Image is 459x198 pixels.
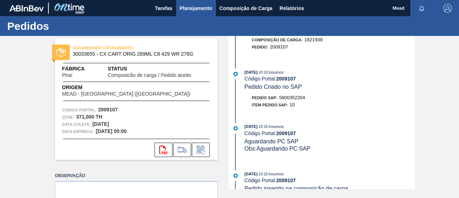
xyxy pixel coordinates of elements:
span: Pedido : [252,45,268,49]
span: - 10:10 [257,125,268,129]
strong: [DATE] [93,121,109,127]
span: - 10:10 [257,70,268,74]
span: Planejamento [180,4,212,13]
span: [DATE] [245,172,257,176]
strong: 2009107 [276,130,296,136]
h1: Pedidos [7,22,134,30]
span: Data coleta: [62,121,91,128]
span: - 10:10 [257,172,268,176]
span: Piraí [62,73,72,78]
span: : Insumos [268,70,284,74]
span: Data entrega: [62,128,94,135]
img: status [56,48,66,57]
span: 10 [290,102,295,107]
button: Notificações [410,3,433,13]
span: Pedido SAP: [252,96,278,100]
div: Informar alteração no pedido [192,143,210,157]
span: Obs: Aguardando PC SAP [245,146,311,152]
label: Observação [55,171,218,181]
span: Fábrica [62,65,95,73]
span: AGUARDANDO FATURAMENTO [73,44,173,51]
span: Composição de Carga : [252,38,303,42]
strong: [DATE] 00:00 [96,128,127,134]
strong: 2009107 [98,107,118,112]
div: Código Portal: [245,178,415,183]
img: TNhmsLtSVTkK8tSr43FrP2fwEKptu5GPRR3wAAAABJRU5ErkJggg== [9,5,44,11]
div: Código Portal: [245,76,415,82]
span: [DATE] [245,70,257,74]
span: : Insumos [268,172,284,176]
span: Relatórios [280,4,304,13]
div: Abrir arquivo PDF [155,143,172,157]
strong: 2009107 [276,76,296,82]
span: Status [108,65,210,73]
span: Pedido Criado no SAP [245,84,302,90]
span: MEAD - [GEOGRAPHIC_DATA] ([GEOGRAPHIC_DATA]) [62,91,190,97]
strong: 371,000 TH [76,114,102,120]
span: : Insumos [268,124,284,129]
span: Tarefas [155,4,172,13]
span: Composicão de carga / Pedido aceito [108,73,191,78]
span: Código Portal: [62,106,96,114]
img: atual [233,72,238,76]
span: Qtde : [62,114,74,121]
span: 5800352204 [279,95,305,100]
div: Ir para Composição de Carga [173,143,191,157]
span: Composição de Carga [219,4,273,13]
div: Código Portal: [245,130,415,136]
span: Item pedido SAP: [252,103,288,107]
span: 30033655 - CX CART ORIG 269ML C8 429 WR 276G [73,51,203,57]
span: 2009107 [270,44,288,50]
img: atual [233,126,238,130]
strong: 2009107 [276,178,296,183]
span: Pedido inserido na composição de carga [245,185,348,192]
img: Logout [443,4,452,13]
span: 1821939 [304,37,323,42]
span: Origem [62,84,210,91]
span: Aguardando PC SAP [245,138,298,144]
img: atual [233,174,238,178]
span: [DATE] [245,124,257,129]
